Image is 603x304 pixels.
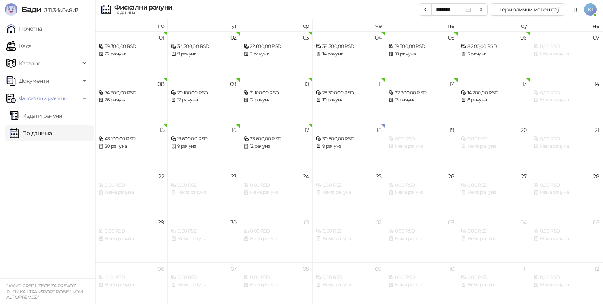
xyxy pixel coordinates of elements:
div: 05 [593,220,599,225]
div: 0,00 RSD [534,43,599,50]
div: 59.300,00 RSD [98,43,164,50]
span: 3.11.3-fd0d8d3 [41,7,78,14]
div: 14.200,00 RSD [461,89,527,97]
div: 43.100,00 RSD [98,135,164,143]
div: Нема рачуна [461,281,527,289]
span: Бади [21,5,41,14]
th: ут [168,19,240,31]
div: 04 [520,220,527,225]
td: 2025-09-19 [385,124,458,170]
div: 0,00 RSD [171,228,237,235]
div: 13 [522,81,527,87]
div: Нема рачуна [389,189,454,196]
div: 13 рачуна [389,96,454,104]
div: Нема рачуна [389,143,454,150]
div: Нема рачуна [389,281,454,289]
div: 21.100,00 RSD [243,89,309,97]
div: 0,00 RSD [243,274,309,281]
div: 0,00 RSD [461,182,527,189]
a: По данима [10,125,52,141]
div: 9 рачуна [316,143,382,150]
div: 34.700,00 RSD [171,43,237,50]
div: 0,00 RSD [389,228,454,235]
td: 2025-09-05 [385,31,458,78]
div: 0,00 RSD [389,135,454,143]
div: 06 [157,266,164,271]
div: 01 [159,35,164,40]
div: Нема рачуна [461,189,527,196]
div: 18 [377,127,382,133]
div: 24 [303,174,309,179]
div: 21 [595,127,599,133]
div: Нема рачуна [171,235,237,243]
td: 2025-09-14 [530,78,603,124]
div: 11 [378,81,382,87]
div: 14 рачуна [316,50,382,58]
div: 0,00 RSD [461,274,527,281]
div: 22.300,00 RSD [389,89,454,97]
div: 12 [450,81,454,87]
div: 07 [230,266,237,271]
td: 2025-09-11 [313,78,385,124]
div: 0,00 RSD [534,274,599,281]
div: 0,00 RSD [461,135,527,143]
div: Нема рачуна [389,235,454,243]
th: по [95,19,168,31]
td: 2025-09-23 [168,170,240,216]
div: 22 [158,174,164,179]
div: Нема рачуна [534,143,599,150]
div: 04 [375,35,382,40]
div: 20 рачуна [98,143,164,150]
div: 0,00 RSD [316,228,382,235]
div: 25 [376,174,382,179]
td: 2025-09-02 [168,31,240,78]
td: 2025-09-04 [313,31,385,78]
div: 08 [157,81,164,87]
div: 09 [230,81,237,87]
td: 2025-09-24 [240,170,313,216]
td: 2025-09-26 [385,170,458,216]
img: Logo [5,3,17,16]
div: 0,00 RSD [534,89,599,97]
td: 2025-09-30 [168,216,240,262]
div: 0,00 RSD [534,135,599,143]
td: 2025-09-12 [385,78,458,124]
div: Нема рачуна [316,189,382,196]
span: Каталог [19,55,40,71]
a: Издати рачуни [10,108,63,124]
small: JAVNO PREDUZEĆE ZA PREVOZ PUTNIKA I TRANSPORT ROBE " NOVI AUTOPREVOZ" [6,283,83,300]
div: Нема рачуна [243,235,309,243]
div: 02 [230,35,237,40]
div: Нема рачуна [461,143,527,150]
td: 2025-10-02 [313,216,385,262]
td: 2025-09-07 [530,31,603,78]
div: 23 [231,174,237,179]
div: 28 [593,174,599,179]
div: 29 [158,220,164,225]
div: Нема рачуна [534,235,599,243]
td: 2025-09-18 [313,124,385,170]
div: 0,00 RSD [243,182,309,189]
td: 2025-09-29 [95,216,168,262]
div: По данима [114,11,172,15]
div: 01 [304,220,309,225]
td: 2025-09-20 [458,124,530,170]
div: 06 [520,35,527,40]
td: 2025-09-03 [240,31,313,78]
div: 0,00 RSD [534,182,599,189]
td: 2025-09-21 [530,124,603,170]
td: 2025-09-25 [313,170,385,216]
div: 17 [304,127,309,133]
div: 11 рачуна [243,50,309,58]
div: 30 [230,220,237,225]
div: Нема рачуна [98,189,164,196]
div: 12 рачуна [243,143,309,150]
div: 0,00 RSD [98,228,164,235]
div: 19.500,00 RSD [389,43,454,50]
div: 05 [448,35,454,40]
div: 08 [302,266,309,271]
div: 02 [375,220,382,225]
div: 26 рачуна [98,96,164,104]
div: Нема рачуна [534,281,599,289]
div: 0,00 RSD [243,228,309,235]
